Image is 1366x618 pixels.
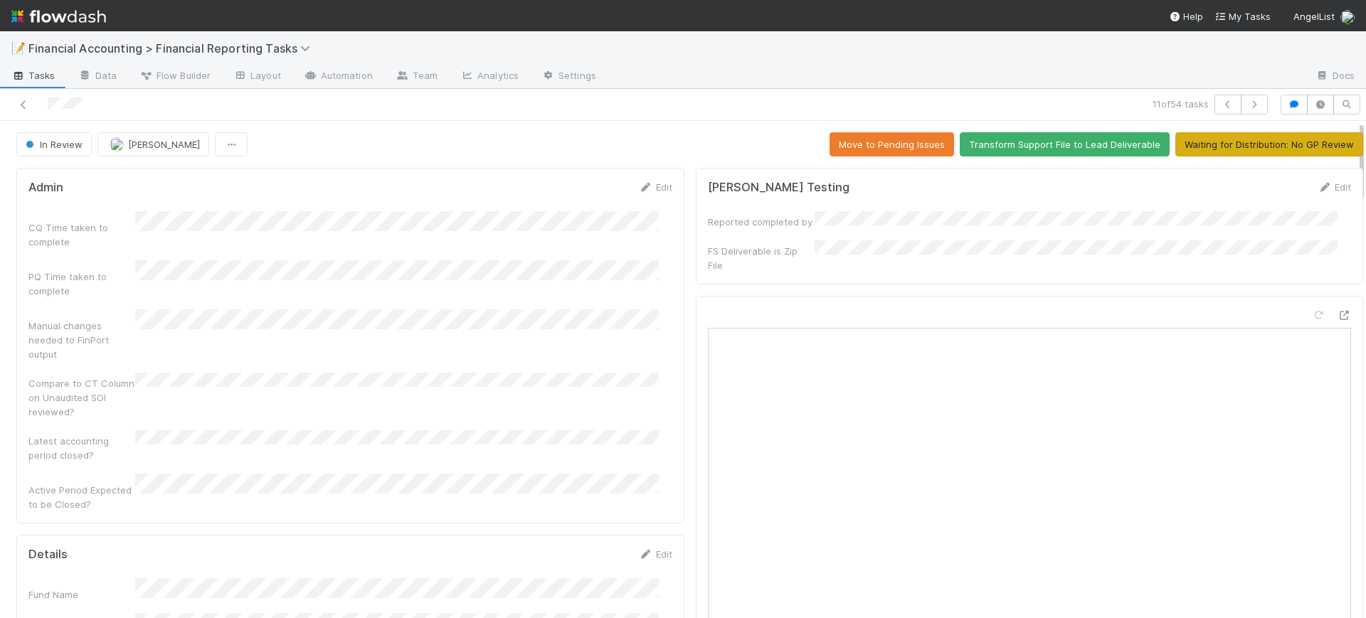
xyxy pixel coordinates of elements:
button: [PERSON_NAME] [97,132,209,156]
span: Flow Builder [139,68,211,82]
div: Help [1169,9,1203,23]
div: Active Period Expected to be Closed? [28,483,135,511]
a: Edit [1318,181,1351,193]
a: Docs [1304,65,1366,88]
button: Waiting for Distribution: No GP Review [1175,132,1363,156]
h5: Admin [28,181,63,195]
span: AngelList [1293,11,1335,22]
a: Layout [222,65,292,88]
a: Edit [639,548,672,560]
span: Financial Accounting > Financial Reporting Tasks [28,41,317,55]
div: Fund Name [28,587,135,602]
img: avatar_fee1282a-8af6-4c79-b7c7-bf2cfad99775.png [110,137,124,151]
img: avatar_fee1282a-8af6-4c79-b7c7-bf2cfad99775.png [1340,10,1355,24]
a: Flow Builder [128,65,222,88]
a: My Tasks [1214,9,1271,23]
div: Compare to CT Column on Unaudited SOI reviewed? [28,376,135,419]
div: FS Deliverable is Zip File [708,244,815,272]
span: 11 of 54 tasks [1153,97,1209,111]
span: My Tasks [1214,11,1271,22]
img: logo-inverted-e16ddd16eac7371096b0.svg [11,4,106,28]
a: Edit [639,181,672,193]
div: CQ Time taken to complete [28,220,135,249]
a: Settings [530,65,608,88]
a: Team [384,65,449,88]
span: [PERSON_NAME] [128,139,200,150]
div: Manual changes needed to FinPort output [28,319,135,361]
button: Move to Pending Issues [830,132,954,156]
button: Transform Support File to Lead Deliverable [960,132,1170,156]
a: Automation [292,65,384,88]
span: 📝 [11,42,26,54]
div: Reported completed by [708,215,815,229]
a: Analytics [449,65,530,88]
h5: Details [28,548,68,562]
div: PQ Time taken to complete [28,270,135,298]
div: Latest accounting period closed? [28,434,135,462]
h5: [PERSON_NAME] Testing [708,181,849,195]
a: Data [67,65,128,88]
button: In Review [16,132,92,156]
span: In Review [23,139,83,150]
span: Tasks [11,68,55,82]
